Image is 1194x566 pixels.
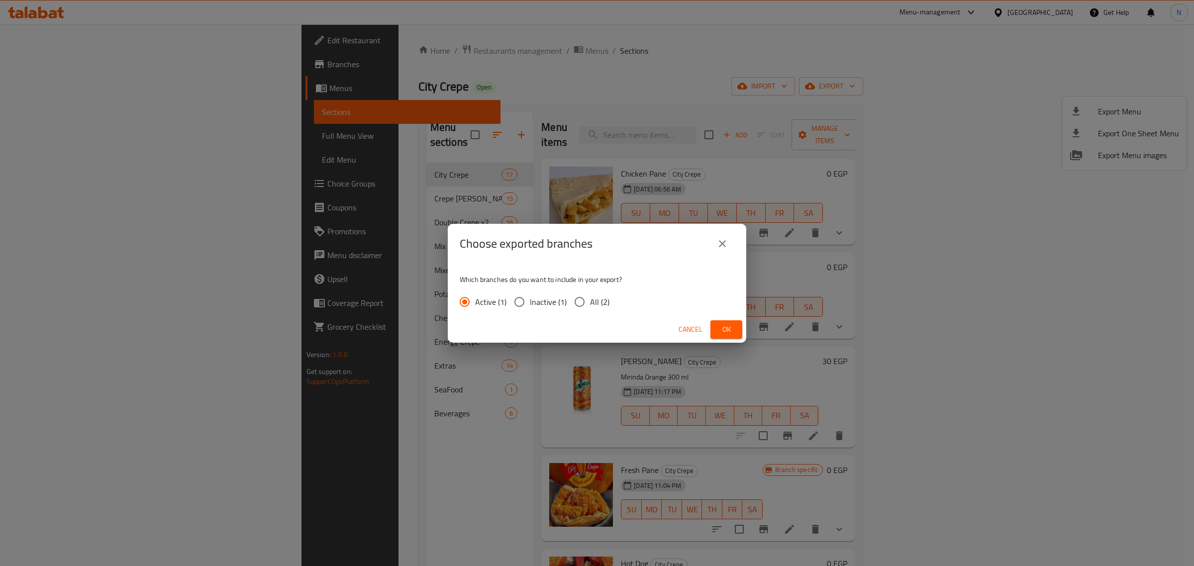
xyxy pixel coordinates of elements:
span: Ok [718,323,734,336]
button: Cancel [675,320,706,339]
h2: Choose exported branches [460,236,593,252]
button: Ok [710,320,742,339]
span: Cancel [679,323,702,336]
button: close [710,232,734,256]
p: Which branches do you want to include in your export? [460,275,734,284]
span: Inactive (1) [530,296,567,308]
span: Active (1) [475,296,506,308]
span: All (2) [590,296,609,308]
